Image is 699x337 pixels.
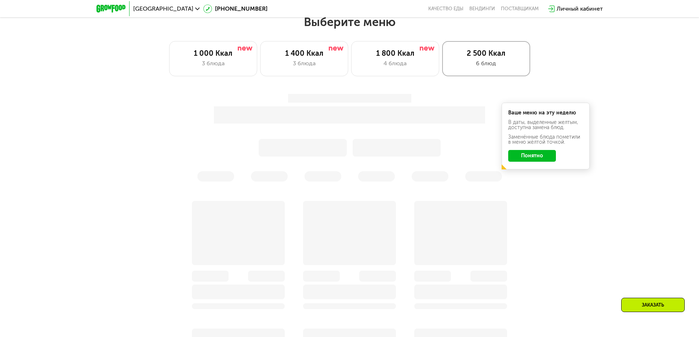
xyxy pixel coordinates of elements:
[133,6,193,12] span: [GEOGRAPHIC_DATA]
[508,150,556,162] button: Понятно
[177,49,250,58] div: 1 000 Ккал
[450,49,523,58] div: 2 500 Ккал
[268,49,341,58] div: 1 400 Ккал
[203,4,267,13] a: [PHONE_NUMBER]
[359,49,432,58] div: 1 800 Ккал
[359,59,432,68] div: 4 блюда
[508,120,583,130] div: В даты, выделенные желтым, доступна замена блюд.
[428,6,463,12] a: Качество еды
[508,135,583,145] div: Заменённые блюда пометили в меню жёлтой точкой.
[621,298,685,312] div: Заказать
[508,110,583,116] div: Ваше меню на эту неделю
[557,4,603,13] div: Личный кабинет
[268,59,341,68] div: 3 блюда
[469,6,495,12] a: Вендинги
[501,6,539,12] div: поставщикам
[450,59,523,68] div: 6 блюд
[177,59,250,68] div: 3 блюда
[23,15,676,29] h2: Выберите меню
